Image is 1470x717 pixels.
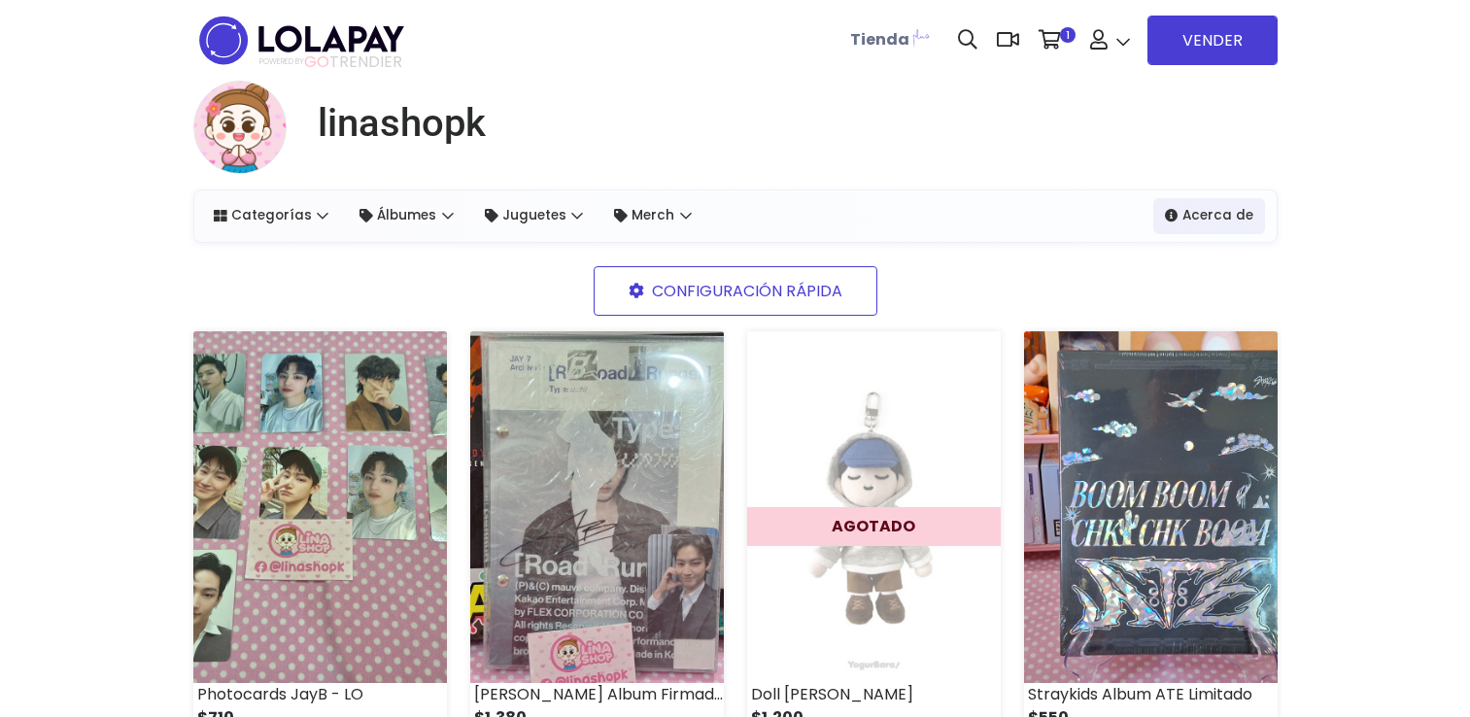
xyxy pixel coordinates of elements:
a: 1 [1029,11,1080,69]
div: AGOTADO [747,507,1001,546]
a: VENDER [1147,16,1278,65]
div: Photocards JayB - LO [193,683,447,706]
a: Merch [602,198,703,233]
span: GO [304,51,329,73]
a: Álbumes [348,198,465,233]
h1: linashopk [318,100,486,147]
img: small_1746910598505.jpeg [1024,331,1278,683]
img: small_1753228178470.jpeg [747,331,1001,683]
b: Tienda [850,28,909,51]
a: Acerca de [1153,198,1265,233]
div: [PERSON_NAME] Album Firmado con POB [470,683,724,706]
a: Categorías [202,198,341,233]
img: logo [193,10,410,71]
span: 1 [1060,27,1076,43]
div: Straykids Album ATE Limitado [1024,683,1278,706]
img: small_1756519909358.jpeg [470,331,724,683]
span: TRENDIER [259,53,402,71]
a: CONFIGURACIÓN RÁPIDA [594,266,877,316]
a: linashopk [302,100,486,147]
div: Doll [PERSON_NAME] [747,683,1001,706]
img: Lolapay Plus [909,25,933,49]
a: Juguetes [473,198,596,233]
img: small_1756859246297.jpeg [193,331,447,683]
span: POWERED BY [259,56,304,67]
